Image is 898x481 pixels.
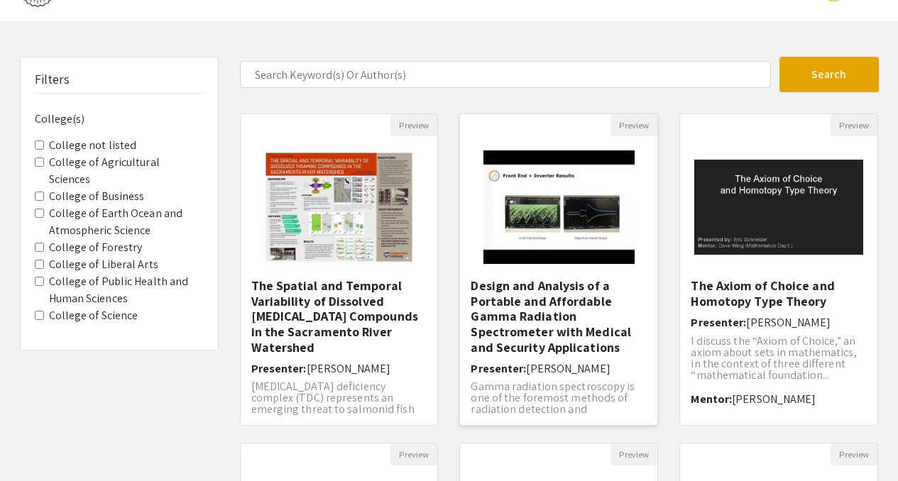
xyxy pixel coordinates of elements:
h6: College(s) [35,112,204,126]
button: Preview [831,443,877,465]
p: I discuss the “Axiom of Choice,” an axiom about sets in mathematics, in the context of three diff... [691,336,867,381]
h6: Presenter: [251,362,427,375]
h6: Presenter: [471,362,647,375]
h5: Design and Analysis of a Portable and Affordable Gamma Radiation Spectrometer with Medical and Se... [471,278,647,355]
span: [PERSON_NAME] [307,361,390,376]
span: Mentor: [691,392,732,407]
label: College of Forestry [49,239,143,256]
img: <p>Design and Analysis of a Portable and Affordable Gamma Radiation Spectrometer with Medical and... [469,136,649,278]
h6: Presenter: [691,316,867,329]
button: Preview [831,114,877,136]
button: Preview [390,114,437,136]
div: Open Presentation <p>Design and Analysis of a Portable and Affordable Gamma Radiation Spectromete... [459,114,658,426]
button: Search [779,57,879,92]
h5: The Axiom of Choice and Homotopy Type Theory [691,278,867,309]
label: College of Public Health and Human Sciences [49,273,204,307]
div: Open Presentation <p>The Spatial and Temporal Variability of Dissolved Thiamine Compounds in the ... [240,114,439,426]
span: [PERSON_NAME] [526,361,610,376]
h5: The Spatial and Temporal Variability of Dissolved [MEDICAL_DATA] Compounds in the Sacramento Rive... [251,278,427,355]
label: College of Science [49,307,138,324]
input: Search Keyword(s) Or Author(s) [240,61,771,88]
button: Preview [390,443,437,465]
iframe: Chat [11,417,60,470]
span: [PERSON_NAME] [732,392,816,407]
label: College of Liberal Arts [49,256,158,273]
img: <p>The Axiom of Choice and Homotopy Type Theory</p> [680,145,877,269]
h5: Filters [35,72,70,87]
button: Preview [610,443,657,465]
label: College of Earth Ocean and Atmospheric Science [49,205,204,239]
label: College not listed [49,137,137,154]
span: [PERSON_NAME] [746,315,830,330]
p: [MEDICAL_DATA] deficiency complex (TDC) represents an emerging threat to salmonid fish population... [251,381,427,438]
button: Preview [610,114,657,136]
img: <p>The Spatial and Temporal Variability of Dissolved Thiamine Compounds in the Sacramento River W... [249,136,429,278]
label: College of Business [49,188,145,205]
label: College of Agricultural Sciences [49,154,204,188]
div: Open Presentation <p>The Axiom of Choice and Homotopy Type Theory</p> [679,114,878,426]
p: Gamma radiation spectroscopy is one of the foremost methods of radiation detection and identifica... [471,381,647,438]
